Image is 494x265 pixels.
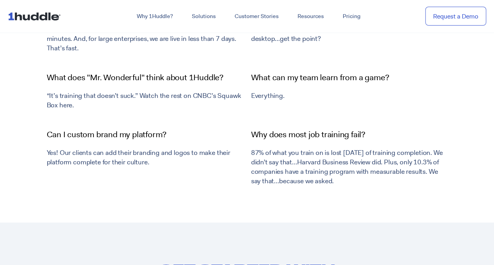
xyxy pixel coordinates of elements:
[225,9,288,24] a: Customer Stories
[425,7,486,26] a: Request a Demo
[251,148,448,186] h2: 87% of what you train on is lost [DATE] of training completion. We didn’t say that…Harvard Busine...
[127,9,182,24] a: Why 1Huddle?
[8,9,64,24] img: ...
[251,91,448,101] h2: Everything.
[47,72,243,83] h3: What does "Mr. Wonderful" think about 1Huddle?
[47,91,241,109] a: “It’s training that doesn’t suck.” Watch the rest on CNBC’s Squawk Box here.
[251,72,448,83] h3: What can my team learn from a game?​
[47,148,243,167] h2: Yes! Our clients can add their branding and logos to make their platform complete for their culture.
[251,129,448,140] h3: Why does most job training fail?​
[333,9,370,24] a: Pricing
[251,25,448,44] h2: All platforms. You can play on iOS, Android, tablet, browser, desktop…get the point?
[47,129,243,140] h3: Can I custom brand my platform?
[182,9,225,24] a: Solutions
[288,9,333,24] a: Resources
[47,25,243,53] h2: We can launch your organization’s complete training program in minutes. And, for large enterprise...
